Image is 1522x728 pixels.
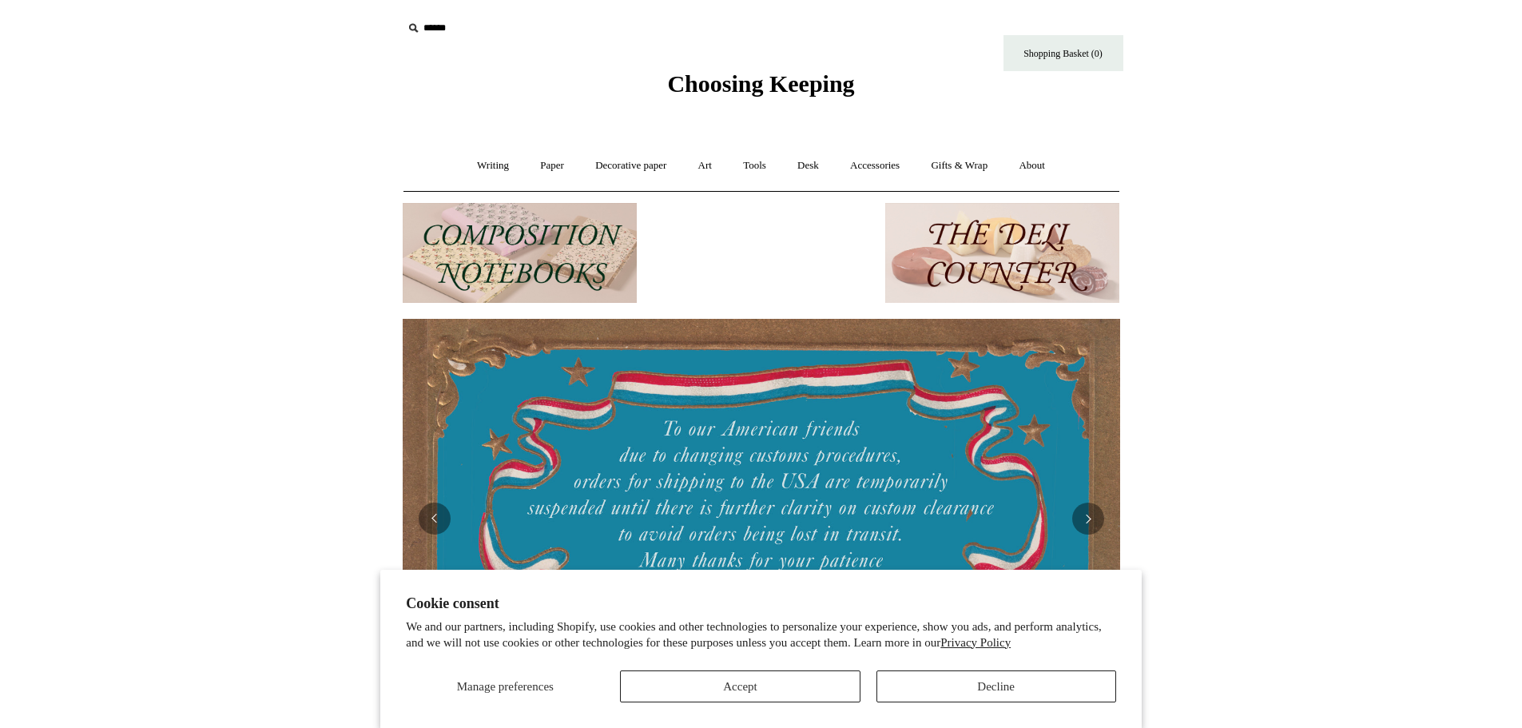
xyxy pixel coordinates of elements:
button: Manage preferences [406,670,604,702]
a: Paper [526,145,578,187]
img: 202302 Composition ledgers.jpg__PID:69722ee6-fa44-49dd-a067-31375e5d54ec [403,203,637,303]
button: Decline [876,670,1116,702]
img: The Deli Counter [885,203,1119,303]
h2: Cookie consent [406,595,1116,612]
span: Manage preferences [457,680,554,693]
a: Art [684,145,726,187]
a: Privacy Policy [940,636,1011,649]
button: Accept [620,670,860,702]
p: We and our partners, including Shopify, use cookies and other technologies to personalize your ex... [406,619,1116,650]
a: Desk [783,145,833,187]
a: Tools [729,145,781,187]
a: Accessories [836,145,914,187]
img: USA PSA .jpg__PID:33428022-6587-48b7-8b57-d7eefc91f15a [403,319,1120,718]
a: Decorative paper [581,145,681,187]
a: Writing [463,145,523,187]
button: Next [1072,503,1104,535]
a: Shopping Basket (0) [1003,35,1123,71]
button: Previous [419,503,451,535]
a: About [1004,145,1059,187]
a: Gifts & Wrap [916,145,1002,187]
img: New.jpg__PID:f73bdf93-380a-4a35-bcfe-7823039498e1 [644,203,878,303]
a: Choosing Keeping [667,83,854,94]
span: Choosing Keeping [667,70,854,97]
